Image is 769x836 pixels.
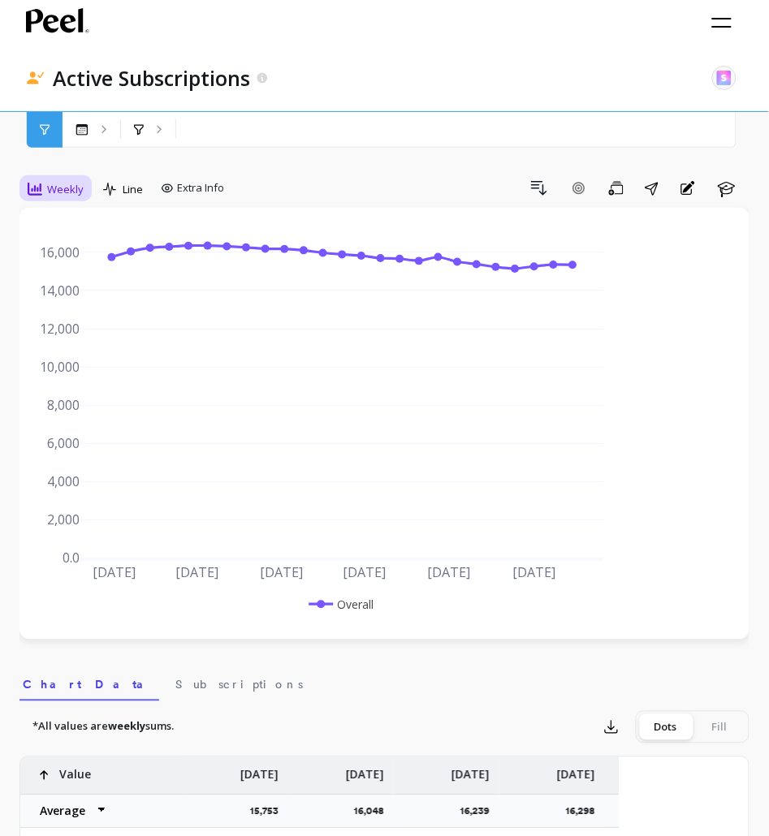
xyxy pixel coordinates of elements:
[639,714,693,740] div: Dots
[566,805,605,818] p: 16,298
[23,677,156,693] span: Chart Data
[177,180,224,196] span: Extra Info
[240,757,279,783] p: [DATE]
[250,805,288,818] p: 15,753
[32,719,174,735] p: *All values are sums.
[19,664,750,701] nav: Tabs
[47,182,84,197] span: Weekly
[26,71,45,85] img: header icon
[354,805,394,818] p: 16,048
[460,805,499,818] p: 16,239
[108,719,145,734] strong: weekly
[451,757,490,783] p: [DATE]
[557,757,595,783] p: [DATE]
[175,677,303,693] span: Subscriptions
[123,182,143,197] span: Line
[717,71,732,85] img: api.skio.svg
[53,64,250,92] p: Active Subscriptions
[346,757,384,783] p: [DATE]
[59,757,91,783] p: Value
[693,714,746,740] div: Fill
